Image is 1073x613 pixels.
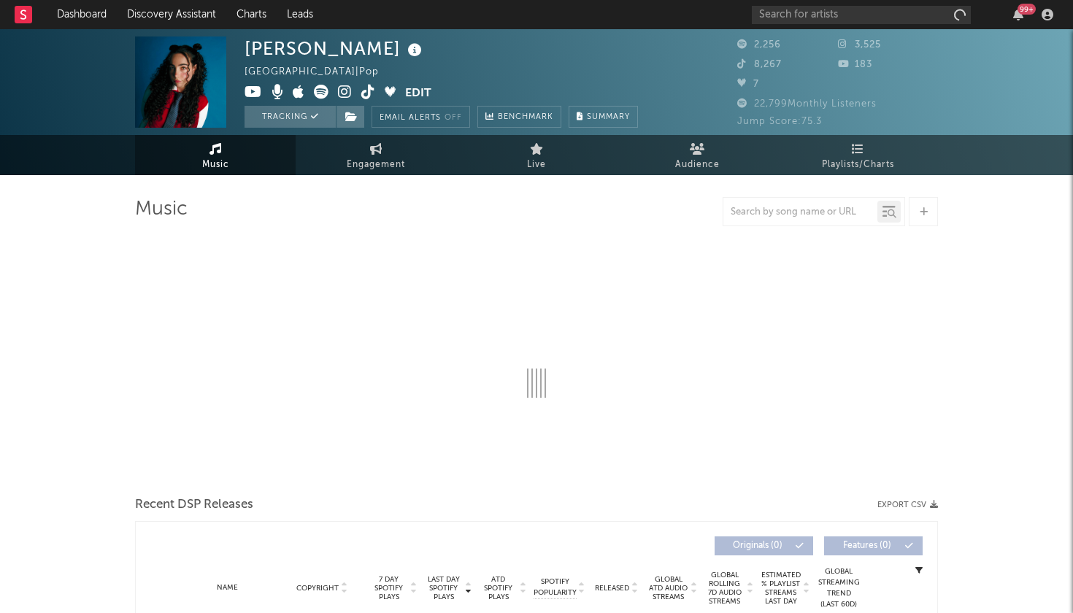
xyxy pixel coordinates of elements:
button: Tracking [245,106,336,128]
span: Playlists/Charts [822,156,894,174]
span: Jump Score: 75.3 [737,117,822,126]
span: Global Rolling 7D Audio Streams [704,571,745,606]
span: Released [595,584,629,593]
em: Off [445,114,462,122]
button: Export CSV [877,501,938,509]
span: Last Day Spotify Plays [424,575,463,601]
span: 7 Day Spotify Plays [369,575,408,601]
span: Estimated % Playlist Streams Last Day [761,571,801,606]
a: Engagement [296,135,456,175]
span: Originals ( 0 ) [724,541,791,550]
a: Audience [617,135,777,175]
button: Edit [405,85,431,103]
span: 183 [838,60,872,69]
button: Email AlertsOff [372,106,470,128]
span: Summary [587,113,630,121]
input: Search for artists [752,6,971,24]
a: Live [456,135,617,175]
span: Audience [675,156,720,174]
span: Live [527,156,546,174]
div: Name [180,582,275,593]
span: Spotify Popularity [534,577,577,598]
button: 99+ [1013,9,1023,20]
span: 8,267 [737,60,782,69]
button: Summary [569,106,638,128]
a: Playlists/Charts [777,135,938,175]
button: Originals(0) [715,536,813,555]
span: 3,525 [838,40,881,50]
span: 7 [737,80,759,89]
span: Features ( 0 ) [834,541,901,550]
input: Search by song name or URL [723,207,877,218]
span: Benchmark [498,109,553,126]
button: Features(0) [824,536,923,555]
span: Engagement [347,156,405,174]
a: Benchmark [477,106,561,128]
div: Global Streaming Trend (Last 60D) [817,566,861,610]
span: Recent DSP Releases [135,496,253,514]
span: Copyright [296,584,339,593]
div: [GEOGRAPHIC_DATA] | Pop [245,63,396,81]
div: [PERSON_NAME] [245,36,426,61]
span: Music [202,156,229,174]
span: 2,256 [737,40,781,50]
span: ATD Spotify Plays [479,575,518,601]
a: Music [135,135,296,175]
span: Global ATD Audio Streams [648,575,688,601]
span: 22,799 Monthly Listeners [737,99,877,109]
div: 99 + [1018,4,1036,15]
